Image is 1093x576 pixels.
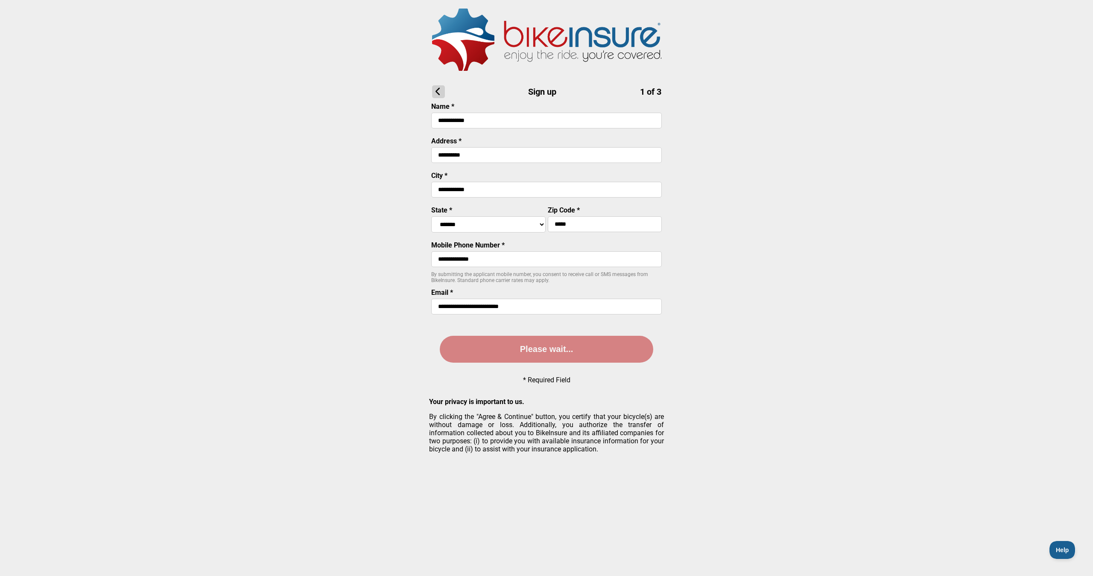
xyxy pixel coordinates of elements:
strong: Your privacy is important to us. [429,398,524,406]
label: Email * [431,288,453,297]
iframe: Toggle Customer Support [1049,541,1076,559]
p: * Required Field [523,376,570,384]
label: State * [431,206,452,214]
h1: Sign up [432,85,661,98]
p: By clicking the "Agree & Continue" button, you certify that your bicycle(s) are without damage or... [429,413,664,453]
label: Zip Code * [548,206,580,214]
label: City * [431,172,447,180]
p: By submitting the applicant mobile number, you consent to receive call or SMS messages from BikeI... [431,271,662,283]
span: 1 of 3 [640,87,661,97]
label: Mobile Phone Number * [431,241,505,249]
label: Name * [431,102,454,111]
label: Address * [431,137,462,145]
